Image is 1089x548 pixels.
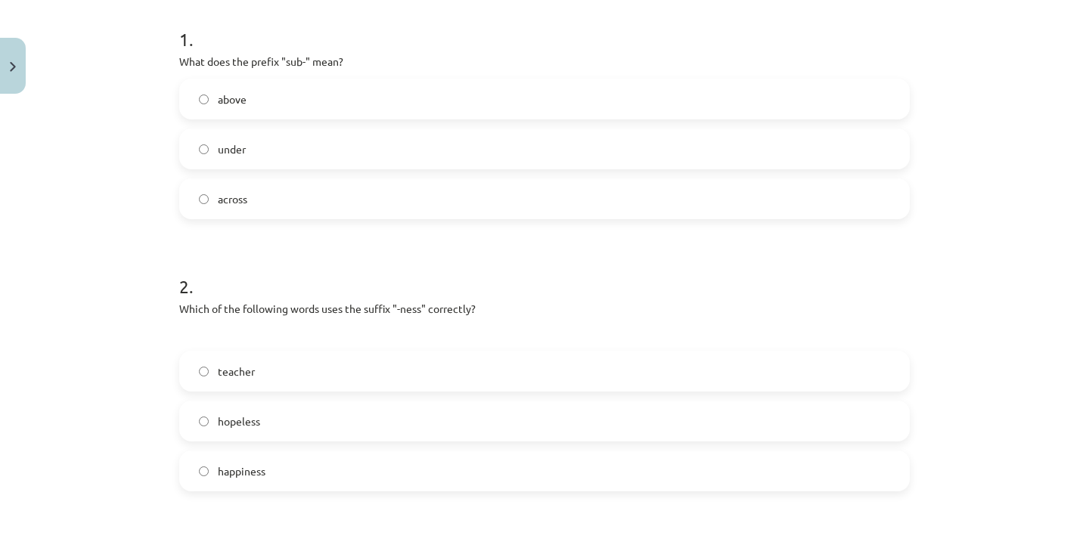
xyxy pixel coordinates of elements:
input: teacher [199,367,209,376]
h1: 2 . [179,249,910,296]
input: across [199,194,209,204]
span: across [218,191,247,207]
span: under [218,141,246,157]
span: hopeless [218,413,260,429]
input: above [199,94,209,104]
img: icon-close-lesson-0947bae3869378f0d4975bcd49f059093ad1ed9edebbc8119c70593378902aed.svg [10,62,16,72]
span: above [218,91,247,107]
input: hopeless [199,416,209,426]
input: under [199,144,209,154]
h1: 1 . [179,2,910,49]
p: What does the prefix "sub-" mean? [179,54,910,70]
input: happiness [199,466,209,476]
p: Which of the following words uses the suffix "-ness" correctly? [179,301,910,317]
span: teacher [218,364,255,379]
span: happiness [218,463,265,479]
